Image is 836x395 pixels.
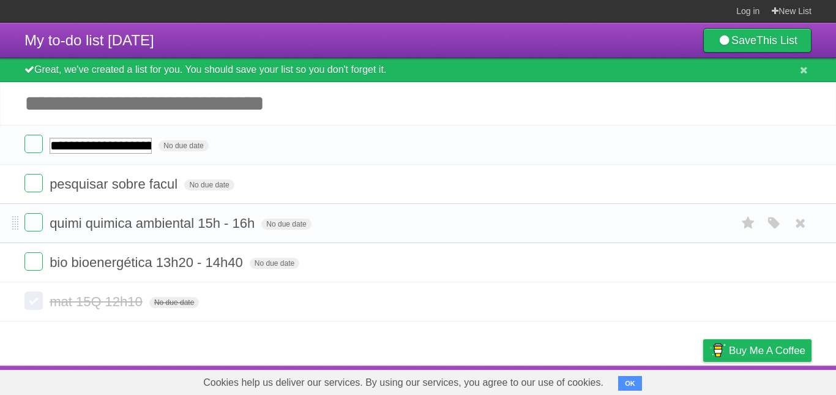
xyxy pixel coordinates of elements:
label: Done [24,174,43,192]
span: quimi quimica ambiental 15h - 16h [50,216,258,231]
a: About [540,369,566,392]
span: No due date [261,219,311,230]
span: Cookies help us deliver our services. By using our services, you agree to our use of cookies. [191,371,616,395]
span: My to-do list [DATE] [24,32,154,48]
button: OK [618,376,642,391]
a: Developers [581,369,630,392]
img: Buy me a coffee [709,340,726,361]
b: This List [756,34,797,47]
span: No due date [250,258,299,269]
a: Suggest a feature [734,369,812,392]
span: No due date [149,297,199,308]
span: mat 15Q 12h10 [50,294,146,309]
label: Done [24,292,43,310]
label: Done [24,135,43,153]
label: Star task [737,213,760,233]
span: No due date [159,140,208,151]
a: SaveThis List [703,28,812,53]
label: Done [24,213,43,231]
label: Done [24,252,43,271]
a: Buy me a coffee [703,339,812,362]
span: bio bioenergética 13h20 - 14h40 [50,255,246,270]
a: Privacy [687,369,719,392]
a: Terms [646,369,673,392]
span: Buy me a coffee [729,340,805,361]
span: No due date [184,179,234,190]
span: pesquisar sobre facul [50,176,181,192]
